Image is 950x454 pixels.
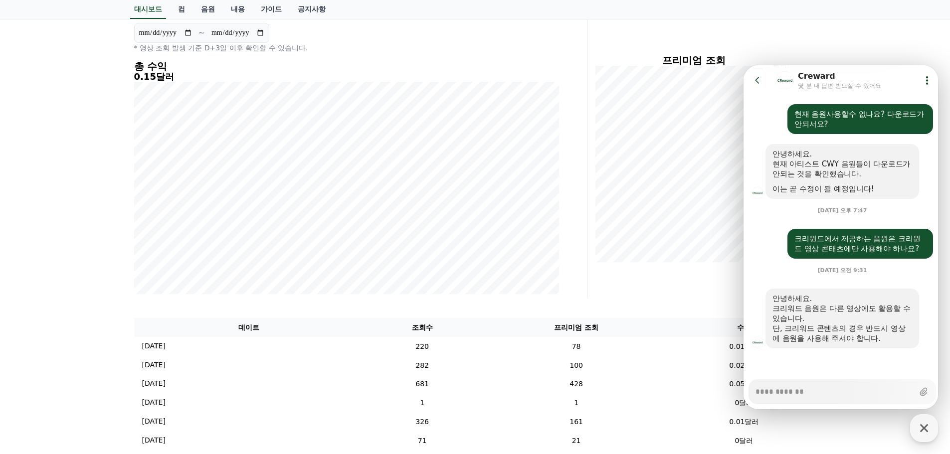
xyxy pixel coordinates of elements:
[261,5,282,13] font: 가이드
[415,342,429,350] font: 220
[572,436,581,444] font: 21
[418,436,427,444] font: 71
[134,5,162,13] font: 대시보드
[134,71,174,82] font: 0.15달러
[572,342,581,350] font: 78
[238,323,259,331] font: 데이트
[735,399,753,407] font: 0달러
[729,361,759,369] font: 0.02달러
[142,342,166,350] font: [DATE]
[420,399,424,407] font: 1
[298,5,326,13] font: 공지사항
[415,380,429,388] font: 681
[142,361,166,369] font: [DATE]
[737,323,751,331] font: 수익
[744,65,938,409] iframe: Channel chat
[142,379,166,387] font: [DATE]
[554,323,598,331] font: 프리미엄 조회
[415,417,429,425] font: 326
[729,380,759,388] font: 0.05달러
[729,342,759,350] font: 0.01달러
[570,417,583,425] font: 161
[231,5,245,13] font: 내용
[178,5,185,13] font: 컴
[662,54,726,66] font: 프리미엄 조회
[735,436,753,444] font: 0달러
[570,361,583,369] font: 100
[415,361,429,369] font: 282
[729,417,759,425] font: 0.01달러
[412,323,433,331] font: 조회수
[201,5,215,13] font: 음원
[570,380,583,388] font: 428
[574,399,578,407] font: 1
[198,28,205,37] font: ~
[134,44,308,52] font: * 영상 조회 발생 기준 D+3일 이후 확인할 수 있습니다.
[142,398,166,406] font: [DATE]
[134,60,168,72] font: 총 수익
[142,436,166,444] font: [DATE]
[142,417,166,425] font: [DATE]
